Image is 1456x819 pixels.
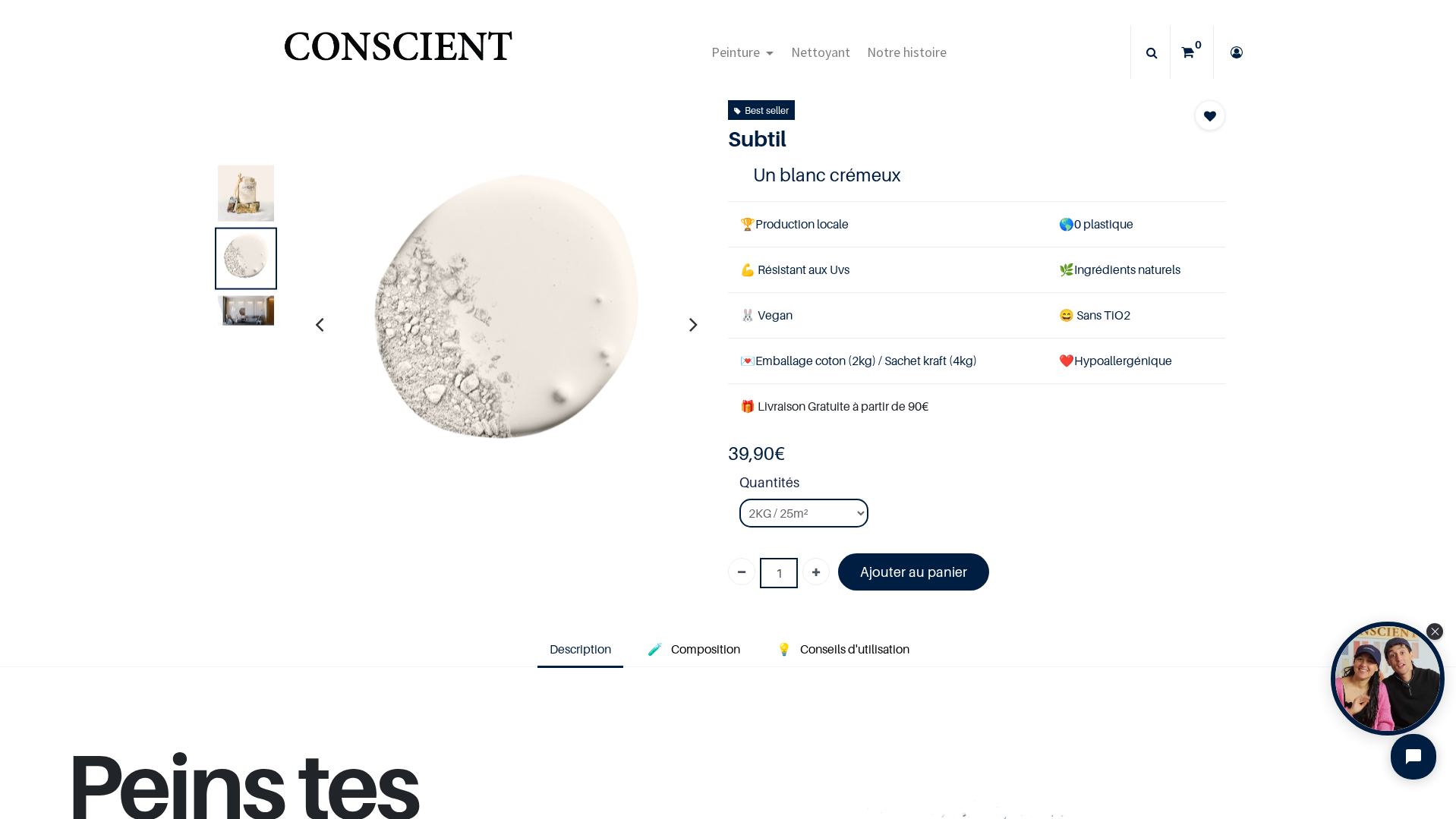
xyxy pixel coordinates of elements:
div: Open Tolstoy widget [1331,622,1445,736]
td: ans TiO2 [1047,293,1225,339]
td: ❤️Hypoallergénique [1047,339,1225,384]
h1: Subtil [728,126,1151,152]
div: Best seller [734,102,789,118]
a: Peinture [703,26,783,79]
sup: 0 [1191,37,1205,52]
strong: Quantités [739,472,1225,499]
span: 🏆 [740,216,755,232]
span: Add to wishlist [1204,107,1216,125]
button: Add to wishlist [1195,100,1225,131]
a: Ajouter au panier [838,553,989,591]
span: 39,90 [728,443,774,465]
span: Composition [671,641,740,657]
span: 🐰 Vegan [740,307,793,323]
font: Ajouter au panier [860,564,967,580]
font: 🎁 Livraison Gratuite à partir de 90€ [740,398,928,414]
td: Emballage coton (2kg) / Sachet kraft (4kg) [728,339,1047,384]
span: 🌎 [1059,216,1074,232]
td: Ingrédients naturels [1047,247,1225,292]
img: Product image [338,157,672,491]
div: Close Tolstoy widget [1426,623,1443,640]
a: Ajouter [802,558,830,585]
span: 💪 Résistant aux Uvs [740,262,849,277]
span: 🌿 [1059,262,1074,277]
span: 😄 S [1059,307,1083,323]
span: Description [550,641,611,657]
div: Tolstoy bubble widget [1331,622,1445,736]
iframe: Tidio Chat [1378,721,1449,792]
td: Production locale [728,201,1047,247]
span: Conseils d'utilisation [800,641,909,657]
b: € [728,443,785,465]
span: 💡 [777,641,792,657]
img: Conscient [281,23,515,83]
a: Logo of Conscient [281,23,515,83]
h4: Un blanc crémeux [753,163,1201,187]
a: 0 [1171,26,1213,79]
div: Open Tolstoy [1331,622,1445,736]
span: Nettoyant [791,43,850,61]
img: Product image [218,165,274,221]
a: Supprimer [728,558,755,585]
span: Notre histoire [867,43,947,61]
img: Product image [218,230,274,286]
span: 💌 [740,353,755,368]
span: Peinture [711,43,760,61]
td: 0 plastique [1047,201,1225,247]
img: Product image [218,295,274,325]
span: 🧪 [648,641,663,657]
